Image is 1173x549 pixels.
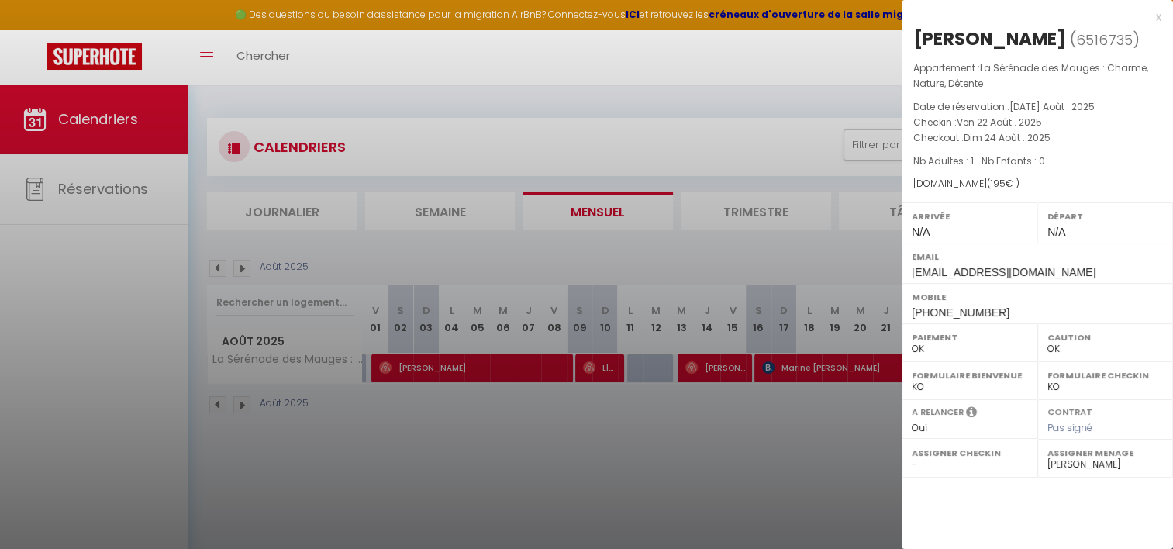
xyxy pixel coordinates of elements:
[913,26,1066,51] div: [PERSON_NAME]
[987,177,1019,190] span: ( € )
[912,289,1163,305] label: Mobile
[912,445,1027,461] label: Assigner Checkin
[964,131,1051,144] span: Dim 24 Août . 2025
[982,154,1045,167] span: Nb Enfants : 0
[1070,29,1140,50] span: ( )
[912,249,1163,264] label: Email
[913,60,1161,91] p: Appartement :
[1047,445,1163,461] label: Assigner Menage
[913,130,1161,146] p: Checkout :
[1047,209,1163,224] label: Départ
[902,8,1161,26] div: x
[913,99,1161,115] p: Date de réservation :
[912,406,964,419] label: A relancer
[1076,30,1133,50] span: 6516735
[1047,406,1092,416] label: Contrat
[1009,100,1095,113] span: [DATE] Août . 2025
[913,115,1161,130] p: Checkin :
[957,116,1042,129] span: Ven 22 Août . 2025
[913,154,1045,167] span: Nb Adultes : 1 -
[912,368,1027,383] label: Formulaire Bienvenue
[913,61,1148,90] span: La Sérénade des Mauges : Charme, Nature, Détente
[12,6,59,53] button: Ouvrir le widget de chat LiveChat
[991,177,1006,190] span: 195
[1047,368,1163,383] label: Formulaire Checkin
[912,266,1095,278] span: [EMAIL_ADDRESS][DOMAIN_NAME]
[1047,330,1163,345] label: Caution
[912,306,1009,319] span: [PHONE_NUMBER]
[913,177,1161,192] div: [DOMAIN_NAME]
[912,226,930,238] span: N/A
[966,406,977,423] i: Sélectionner OUI si vous souhaiter envoyer les séquences de messages post-checkout
[1047,226,1065,238] span: N/A
[912,330,1027,345] label: Paiement
[1047,421,1092,434] span: Pas signé
[912,209,1027,224] label: Arrivée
